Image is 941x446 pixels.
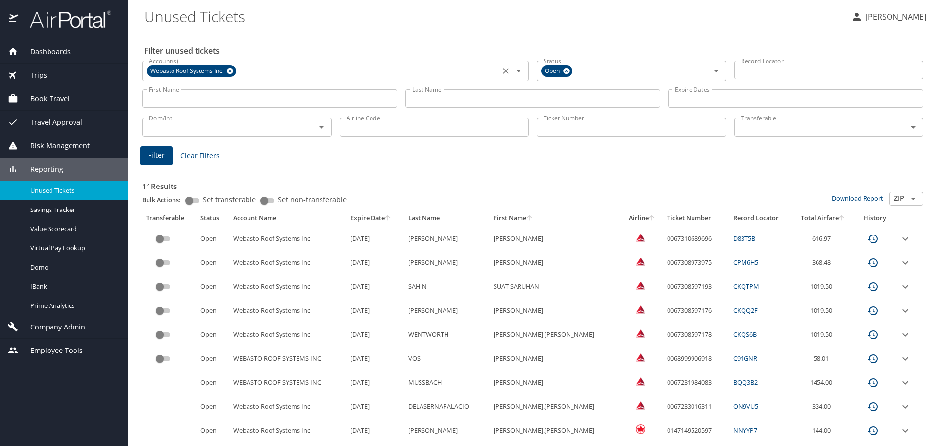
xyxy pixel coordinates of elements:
[847,8,930,25] button: [PERSON_NAME]
[197,210,229,227] th: Status
[636,352,645,362] img: Delta Airlines
[733,258,758,267] a: CPM6H5
[347,227,404,251] td: [DATE]
[663,323,729,347] td: 0067308597178
[792,347,854,371] td: 58.01
[899,233,911,245] button: expand row
[18,141,90,151] span: Risk Management
[142,175,923,192] h3: 11 Results
[347,371,404,395] td: [DATE]
[899,257,911,269] button: expand row
[899,353,911,365] button: expand row
[229,371,347,395] td: WEBASTO ROOF SYSTEMS INC
[792,227,854,251] td: 616.97
[347,275,404,299] td: [DATE]
[729,210,792,227] th: Record Locator
[142,195,189,204] p: Bulk Actions:
[229,275,347,299] td: Webasto Roof Systems Inc
[147,65,236,77] div: Webasto Roof Systems Inc.
[490,323,622,347] td: [PERSON_NAME] [PERSON_NAME]
[404,395,490,419] td: DELASERNAPALACIO
[636,400,645,410] img: Delta Airlines
[140,146,173,165] button: Filter
[203,196,256,203] span: Set transferable
[490,210,622,227] th: First Name
[512,64,525,78] button: Open
[404,299,490,323] td: [PERSON_NAME]
[385,215,392,222] button: sort
[180,150,220,162] span: Clear Filters
[733,330,757,339] a: CKQS6B
[347,210,404,227] th: Expire Date
[347,347,404,371] td: [DATE]
[18,345,83,356] span: Employee Tools
[18,94,70,104] span: Book Travel
[347,419,404,443] td: [DATE]
[792,210,854,227] th: Total Airfare
[733,354,757,363] a: C91GNR
[30,243,117,253] span: Virtual Pay Lookup
[148,149,165,162] span: Filter
[636,305,645,314] img: Delta Airlines
[663,210,729,227] th: Ticket Number
[147,66,229,76] span: Webasto Roof Systems Inc.
[899,377,911,389] button: expand row
[30,301,117,310] span: Prime Analytics
[197,371,229,395] td: Open
[792,395,854,419] td: 334.00
[792,275,854,299] td: 1019.50
[636,329,645,338] img: Delta Airlines
[229,419,347,443] td: Webasto Roof Systems Inc
[18,70,47,81] span: Trips
[347,395,404,419] td: [DATE]
[499,64,513,78] button: Clear
[899,281,911,293] button: expand row
[792,323,854,347] td: 1019.50
[526,215,533,222] button: sort
[663,347,729,371] td: 0068999906918
[733,282,759,291] a: CKQTPM
[197,227,229,251] td: Open
[229,395,347,419] td: Webasto Roof Systems Inc
[733,402,758,411] a: ON9VU5
[854,210,896,227] th: History
[197,419,229,443] td: Open
[404,275,490,299] td: SAHIN
[347,299,404,323] td: [DATE]
[30,224,117,234] span: Value Scorecard
[176,147,223,165] button: Clear Filters
[663,275,729,299] td: 0067308597193
[663,419,729,443] td: 0147149520597
[541,65,572,77] div: Open
[30,282,117,291] span: IBank
[229,210,347,227] th: Account Name
[18,117,82,128] span: Travel Approval
[649,215,656,222] button: sort
[663,227,729,251] td: 0067310689696
[9,10,19,29] img: icon-airportal.png
[404,419,490,443] td: [PERSON_NAME]
[197,323,229,347] td: Open
[792,371,854,395] td: 1454.00
[663,371,729,395] td: 0067231984083
[30,263,117,272] span: Domo
[839,215,845,222] button: sort
[622,210,663,227] th: Airline
[404,371,490,395] td: MUSSBACH
[863,11,926,23] p: [PERSON_NAME]
[636,233,645,242] img: Delta Airlines
[636,281,645,290] img: Delta Airlines
[663,251,729,275] td: 0067308973975
[229,347,347,371] td: WEBASTO ROOF SYSTEMS INC
[490,419,622,443] td: [PERSON_NAME].[PERSON_NAME]
[733,306,758,315] a: CKQQ2F
[146,214,193,223] div: Transferable
[144,1,843,31] h1: Unused Tickets
[899,305,911,317] button: expand row
[490,395,622,419] td: [PERSON_NAME].[PERSON_NAME]
[404,251,490,275] td: [PERSON_NAME]
[19,10,111,29] img: airportal-logo.png
[663,395,729,419] td: 0067233016311
[404,210,490,227] th: Last Name
[197,275,229,299] td: Open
